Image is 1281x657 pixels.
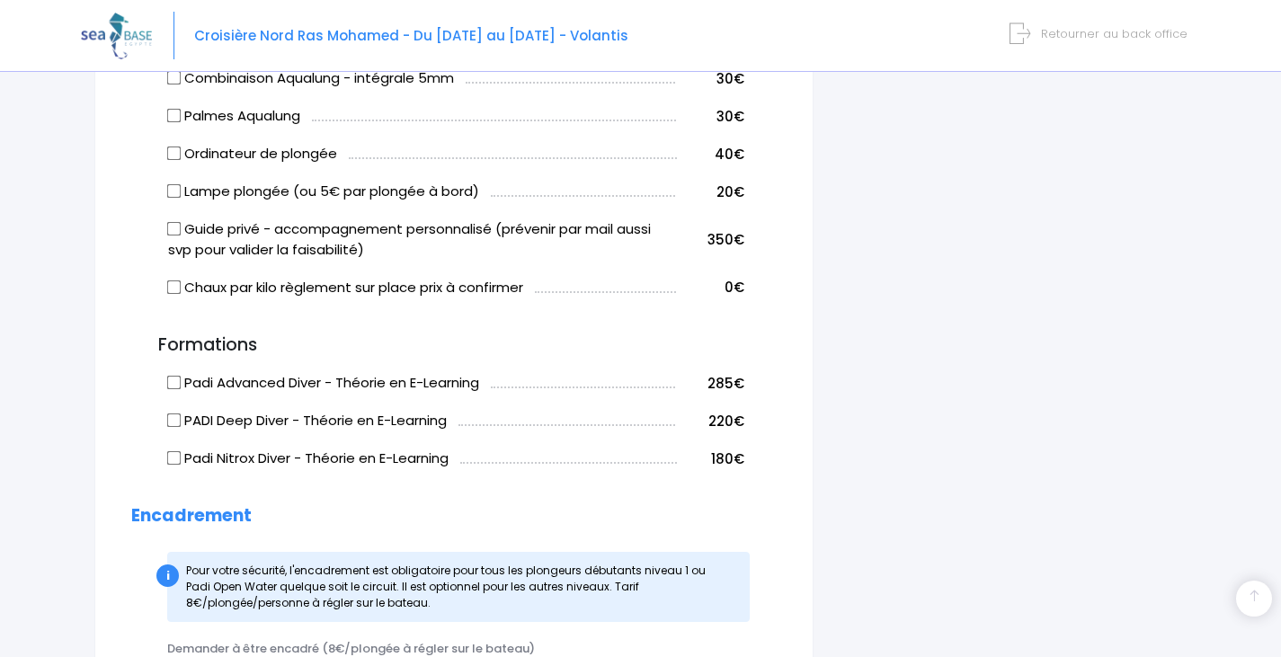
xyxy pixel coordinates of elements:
span: 285€ [707,374,744,393]
input: Padi Advanced Diver - Théorie en E-Learning [167,376,182,390]
label: Lampe plongée (ou 5€ par plongée à bord) [168,182,479,202]
label: PADI Deep Diver - Théorie en E-Learning [168,411,447,431]
span: 180€ [711,449,744,468]
label: Palmes Aqualung [168,106,300,127]
span: Pour votre sécurité, l'encadrement est obligatoire pour tous les plongeurs débutants niveau 1 ou ... [186,563,706,610]
span: 40€ [715,145,744,164]
input: Padi Nitrox Diver - Théorie en E-Learning [167,451,182,466]
input: Palmes Aqualung [167,109,182,123]
input: Ordinateur de plongée [167,146,182,161]
span: 30€ [716,69,744,88]
input: Chaux par kilo règlement sur place prix à confirmer [167,280,182,294]
span: 350€ [707,230,744,249]
span: 20€ [716,182,744,201]
span: 30€ [716,107,744,126]
input: Guide privé - accompagnement personnalisé (prévenir par mail aussi svp pour valider la faisabilité) [167,222,182,236]
span: Croisière Nord Ras Mohamed - Du [DATE] au [DATE] - Volantis [194,26,628,45]
input: Combinaison Aqualung - intégrale 5mm [167,71,182,85]
input: PADI Deep Diver - Théorie en E-Learning [167,413,182,428]
div: i [156,564,179,587]
label: Guide privé - accompagnement personnalisé (prévenir par mail aussi svp pour valider la faisabilité) [168,219,677,260]
a: Retourner au back office [1017,25,1188,42]
input: Lampe plongée (ou 5€ par plongée à bord) [167,184,182,199]
span: Retourner au back office [1041,25,1188,42]
span: Demander à être encadré (8€/plongée à régler sur le bateau) [167,640,535,657]
label: Padi Nitrox Diver - Théorie en E-Learning [168,448,449,469]
label: Combinaison Aqualung - intégrale 5mm [168,68,454,89]
label: Ordinateur de plongée [168,144,337,164]
span: 220€ [708,412,744,431]
h3: Formations [131,335,777,356]
h2: Encadrement [131,506,777,527]
label: Chaux par kilo règlement sur place prix à confirmer [168,278,523,298]
span: 0€ [725,278,744,297]
label: Padi Advanced Diver - Théorie en E-Learning [168,373,479,394]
